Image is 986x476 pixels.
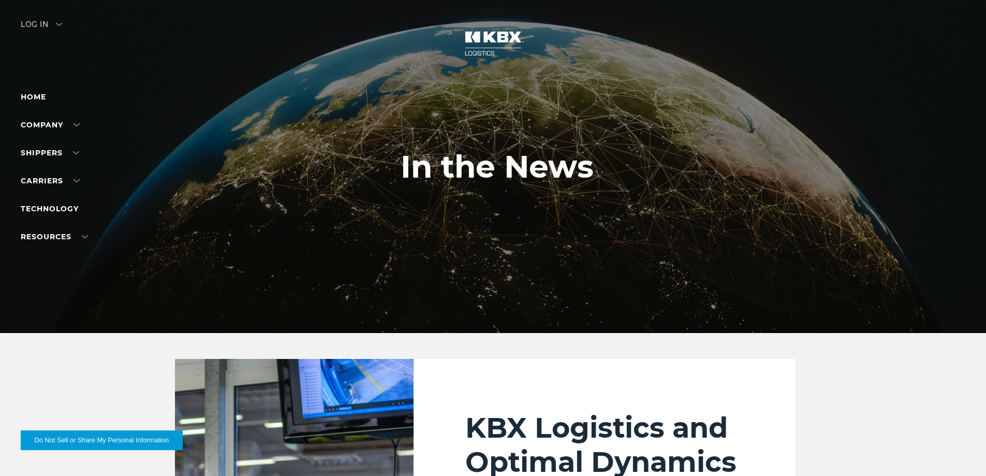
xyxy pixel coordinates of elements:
div: Log in [21,21,62,36]
img: kbx logo [454,21,532,66]
button: Do Not Sell or Share My Personal Information [21,430,183,450]
img: arrow [56,23,62,26]
h1: In the News [401,149,594,184]
a: SHIPPERS [21,148,79,157]
a: Home [21,92,46,102]
a: Technology [21,204,79,213]
a: Company [21,120,80,129]
a: Carriers [21,176,80,185]
a: RESOURCES [21,232,88,241]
